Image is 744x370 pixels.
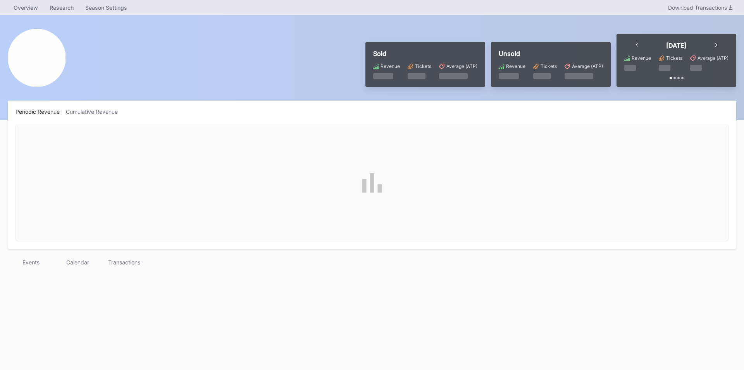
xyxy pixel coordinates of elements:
[666,42,687,49] div: [DATE]
[632,55,651,61] div: Revenue
[8,257,54,268] div: Events
[572,63,603,69] div: Average (ATP)
[373,50,477,57] div: Sold
[668,4,732,11] div: Download Transactions
[415,63,431,69] div: Tickets
[66,108,124,115] div: Cumulative Revenue
[44,2,79,13] a: Research
[506,63,525,69] div: Revenue
[15,108,66,115] div: Periodic Revenue
[499,50,603,57] div: Unsold
[8,2,44,13] a: Overview
[381,63,400,69] div: Revenue
[666,55,682,61] div: Tickets
[446,63,477,69] div: Average (ATP)
[79,2,133,13] a: Season Settings
[541,63,557,69] div: Tickets
[54,257,101,268] div: Calendar
[697,55,728,61] div: Average (ATP)
[101,257,147,268] div: Transactions
[664,2,736,13] button: Download Transactions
